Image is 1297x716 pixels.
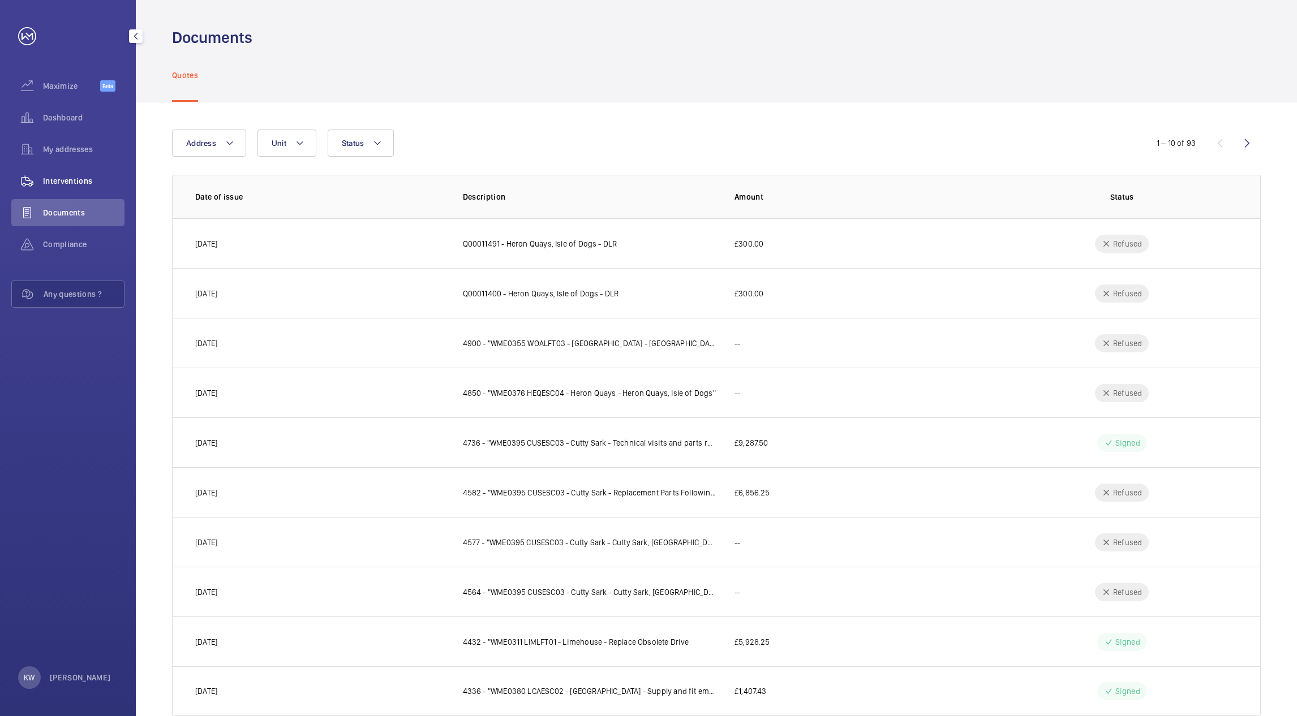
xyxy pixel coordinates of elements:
p: Refused [1113,338,1142,349]
p: [DATE] [195,636,217,648]
p: Status [1007,191,1238,202]
p: £9,287.50 [735,437,768,448]
p: £300.00 [735,288,763,299]
button: Status [328,130,394,157]
p: -- [735,387,740,399]
p: £5,928.25 [735,636,770,648]
p: Refused [1113,238,1142,249]
p: [PERSON_NAME] [50,672,111,683]
div: 1 – 10 of 93 [1157,137,1196,149]
span: Address [186,139,216,148]
p: 4736 - "WME0395 CUSESC03 - Cutty Sark - Technical visits and parts replacement following flood. [463,437,717,448]
p: Signed [1115,685,1140,697]
span: Beta [100,80,115,92]
p: Date of issue [195,191,445,202]
h1: Documents [172,27,252,48]
p: 4564 - "WME0395 CUSESC03 - Cutty Sark - Cutty Sark, [GEOGRAPHIC_DATA]" [463,586,717,598]
span: Documents [43,207,124,218]
p: Refused [1113,586,1142,598]
p: -- [735,338,740,349]
p: Description [463,191,717,202]
span: Dashboard [43,112,124,123]
button: Unit [257,130,316,157]
p: £1,407.43 [735,685,767,697]
p: Refused [1113,387,1142,399]
p: Refused [1113,537,1142,548]
p: [DATE] [195,685,217,697]
p: Q00011400 - Heron Quays, Isle of Dogs - DLR [463,288,619,299]
p: -- [735,586,740,598]
span: Interventions [43,175,124,187]
span: Maximize [43,80,100,92]
p: £6,856.25 [735,487,770,498]
p: £300.00 [735,238,763,249]
p: -- [735,537,740,548]
p: [DATE] [195,487,217,498]
p: 4900 - "WME0355 WOALFT03 - [GEOGRAPHIC_DATA] - [GEOGRAPHIC_DATA], [GEOGRAPHIC_DATA]" [463,338,717,349]
p: Amount [735,191,989,202]
span: My addresses [43,144,124,155]
span: Any questions ? [44,288,124,300]
p: Q00011491 - Heron Quays, Isle of Dogs - DLR [463,238,617,249]
p: Quotes [172,70,198,81]
p: 4582 - "WME0395 CUSESC03 - Cutty Sark - Replacement Parts Following Flood. [463,487,717,498]
p: Refused [1113,288,1142,299]
p: Refused [1113,487,1142,498]
p: 4432 - "WME0311 LIMLFT01 - Limehouse - Replace Obsolete Drive [463,636,689,648]
span: Unit [272,139,286,148]
button: Address [172,130,246,157]
p: Signed [1115,636,1140,648]
p: [DATE] [195,586,217,598]
p: [DATE] [195,387,217,399]
p: [DATE] [195,238,217,249]
span: Status [342,139,364,148]
p: [DATE] [195,537,217,548]
p: [DATE] [195,437,217,448]
p: 4336 - "WME0380 LCAESC02 - [GEOGRAPHIC_DATA] - Supply and fit emergency brake [463,685,717,697]
p: KW [24,672,35,683]
p: Signed [1115,437,1140,448]
span: Compliance [43,239,124,250]
p: [DATE] [195,288,217,299]
p: 4577 - "WME0395 CUSESC03 - Cutty Sark - Cutty Sark, [GEOGRAPHIC_DATA]" [463,537,717,548]
p: [DATE] [195,338,217,349]
p: 4850 - "WME0376 HEQESC04 - Heron Quays - Heron Quays, Isle of Dogs" [463,387,716,399]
